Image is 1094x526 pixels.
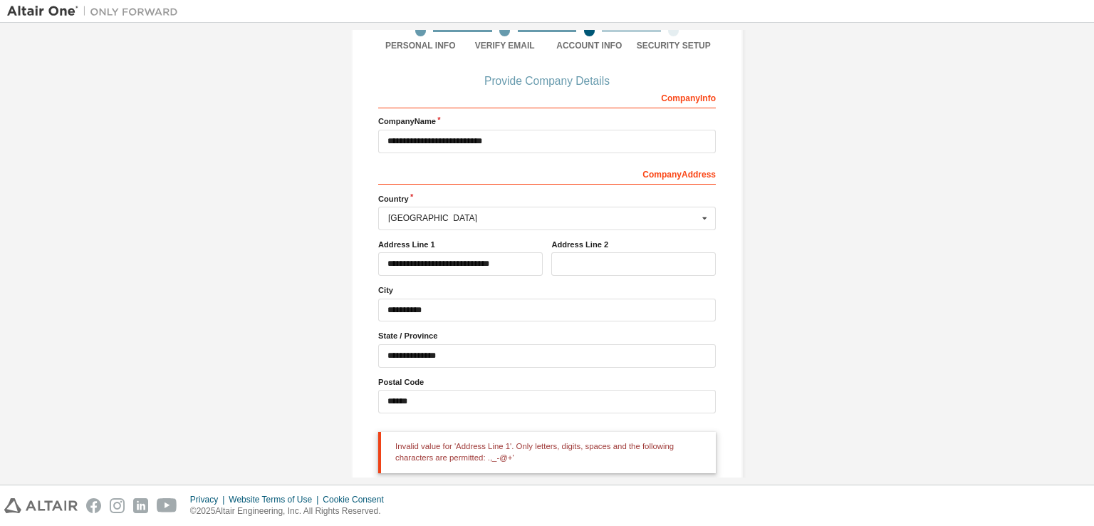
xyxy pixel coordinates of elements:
label: City [378,284,716,296]
div: Privacy [190,494,229,505]
div: Verify Email [463,40,548,51]
label: Country [378,193,716,205]
label: Company Name [378,115,716,127]
img: linkedin.svg [133,498,148,513]
div: Company Address [378,162,716,185]
div: Security Setup [632,40,717,51]
label: State / Province [378,330,716,341]
div: Personal Info [378,40,463,51]
img: youtube.svg [157,498,177,513]
img: Altair One [7,4,185,19]
img: instagram.svg [110,498,125,513]
div: Provide Company Details [378,77,716,86]
img: facebook.svg [86,498,101,513]
div: Company Info [378,86,716,108]
div: Website Terms of Use [229,494,323,505]
label: Address Line 2 [551,239,716,250]
div: Invalid value for 'Address Line 1'. Only letters, digits, spaces and the following characters are... [378,432,716,474]
div: Account Info [547,40,632,51]
div: [GEOGRAPHIC_DATA] [388,214,698,222]
div: Cookie Consent [323,494,392,505]
img: altair_logo.svg [4,498,78,513]
label: Address Line 1 [378,239,543,250]
label: Postal Code [378,376,716,388]
p: © 2025 Altair Engineering, Inc. All Rights Reserved. [190,505,392,517]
